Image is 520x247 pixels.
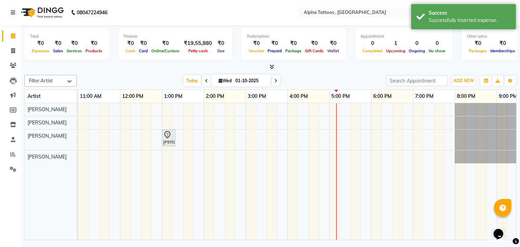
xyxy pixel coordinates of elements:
[51,48,65,53] span: Sales
[28,106,67,113] span: [PERSON_NAME]
[28,133,67,139] span: [PERSON_NAME]
[467,48,489,53] span: Packages
[455,91,477,101] a: 8:00 PM
[187,48,210,53] span: Petty cash
[233,76,268,86] input: 2025-10-01
[452,76,476,86] button: ADD NEW
[266,39,284,47] div: ₹0
[30,33,104,39] div: Total
[247,39,266,47] div: ₹0
[124,39,137,47] div: ₹0
[51,39,65,47] div: ₹0
[77,3,107,22] b: 08047224946
[407,39,427,47] div: 0
[247,33,341,39] div: Redemption
[361,48,384,53] span: Completed
[150,39,181,47] div: ₹0
[288,91,310,101] a: 4:00 PM
[163,131,175,145] div: [PERSON_NAME], TK01, 01:00 PM-01:20 PM, Consultation
[28,154,67,160] span: [PERSON_NAME]
[429,9,511,17] div: Success
[28,93,40,99] span: Artist
[65,48,84,53] span: Services
[429,17,511,24] div: Successfully inserted expense.
[137,39,150,47] div: ₹0
[78,91,103,101] a: 11:00 AM
[183,75,201,86] span: Today
[303,39,325,47] div: ₹0
[361,33,447,39] div: Appointment
[120,91,145,101] a: 12:00 PM
[30,48,51,53] span: Expenses
[150,48,181,53] span: Online/Custom
[65,39,84,47] div: ₹0
[84,39,104,47] div: ₹0
[384,48,407,53] span: Upcoming
[497,91,519,101] a: 9:00 PM
[325,48,341,53] span: Wallet
[330,91,352,101] a: 5:00 PM
[467,39,489,47] div: ₹0
[303,48,325,53] span: Gift Cards
[325,39,341,47] div: ₹0
[427,39,447,47] div: 0
[384,39,407,47] div: 1
[284,39,303,47] div: ₹0
[124,48,137,53] span: Cash
[247,48,266,53] span: Voucher
[181,39,215,47] div: ₹19,55,880
[215,39,227,47] div: ₹0
[284,48,303,53] span: Package
[491,219,513,240] iframe: chat widget
[137,48,150,53] span: Card
[386,75,447,86] input: Search Appointment
[18,3,66,22] img: logo
[30,39,51,47] div: ₹0
[216,48,226,53] span: Due
[266,48,284,53] span: Prepaid
[489,39,517,47] div: ₹0
[407,48,427,53] span: Ongoing
[453,78,474,83] span: ADD NEW
[413,91,435,101] a: 7:00 PM
[29,78,53,83] span: Filter Artist
[361,39,384,47] div: 0
[371,91,393,101] a: 6:00 PM
[162,91,184,101] a: 1:00 PM
[124,33,227,39] div: Finance
[204,91,226,101] a: 2:00 PM
[427,48,447,53] span: No show
[84,48,104,53] span: Products
[489,48,517,53] span: Memberships
[217,78,233,83] span: Wed
[28,119,67,126] span: [PERSON_NAME]
[246,91,268,101] a: 3:00 PM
